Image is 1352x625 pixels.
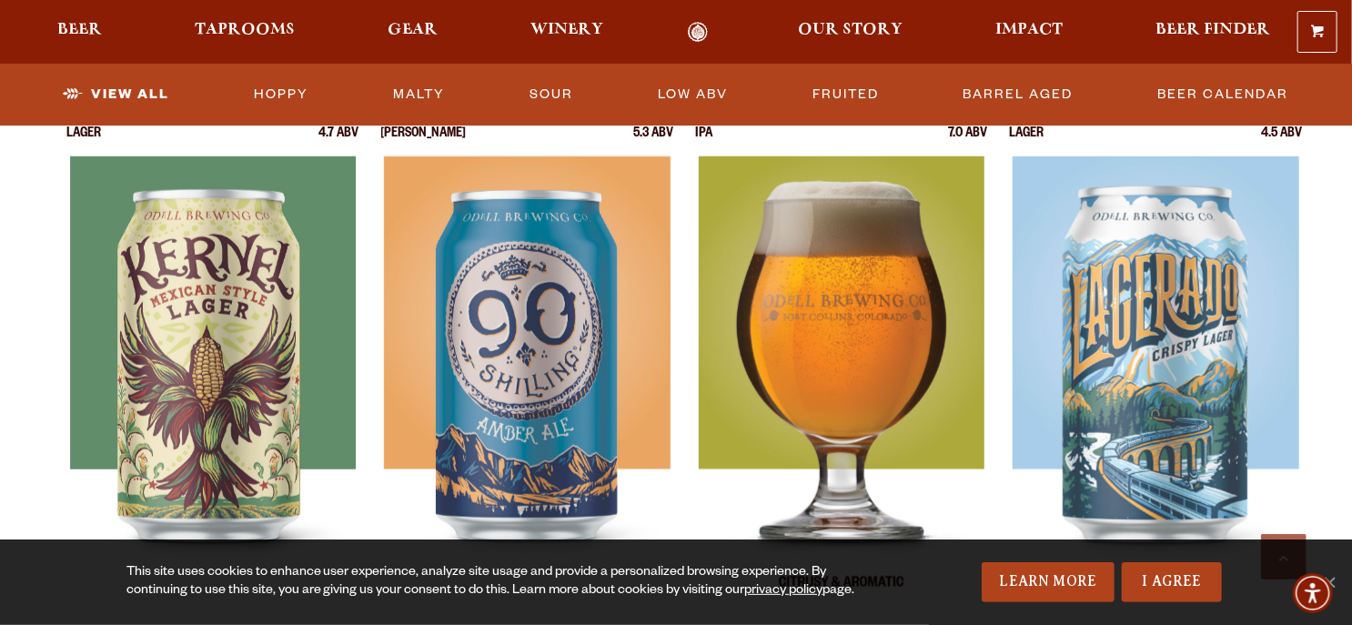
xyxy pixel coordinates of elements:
span: Gear [388,23,438,37]
a: 90 Shilling Ale [PERSON_NAME] 5.3 ABV 90 Shilling Ale 90 Shilling Ale [381,95,674,611]
p: Lager [66,127,101,156]
p: 4.5 ABV [1261,127,1302,156]
a: Lagerado Lager 4.5 ABV Lagerado Lagerado [1010,95,1303,611]
a: Beer [45,22,114,43]
span: Taprooms [195,23,295,37]
a: Sour [522,74,580,116]
a: Fruited [805,74,886,116]
div: Accessibility Menu [1293,573,1333,613]
a: Our Story [787,22,915,43]
a: Kernel Lager 4.7 ABV Kernel Kernel [66,95,359,611]
a: Scroll to top [1261,534,1307,580]
span: Our Story [799,23,903,37]
p: 7.0 ABV [948,127,988,156]
img: Kernel [70,156,356,611]
a: Beer Calendar [1151,74,1297,116]
span: Winery [530,23,603,37]
a: Gear [376,22,449,43]
a: Learn More [982,562,1115,602]
a: Beer Finder [1145,22,1283,43]
a: Taprooms [183,22,307,43]
span: Beer [57,23,102,37]
p: [PERSON_NAME] [381,127,467,156]
a: Malty [386,74,452,116]
img: 90 Shilling Ale [384,156,670,611]
span: Impact [996,23,1064,37]
a: Barrel Aged [956,74,1081,116]
a: Winery [519,22,615,43]
p: 4.7 ABV [319,127,359,156]
p: Lager [1010,127,1044,156]
a: IPA IPA 7.0 ABV IPA IPA [695,95,988,611]
a: Low ABV [651,74,735,116]
p: 5.3 ABV [633,127,673,156]
a: Odell Home [664,22,732,43]
img: IPA [699,156,984,611]
span: Beer Finder [1156,23,1271,37]
a: privacy policy [745,584,823,599]
p: IPA [695,127,712,156]
div: This site uses cookies to enhance user experience, analyze site usage and provide a personalized ... [126,564,883,600]
a: View All [55,74,177,116]
a: Impact [984,22,1075,43]
a: I Agree [1122,562,1222,602]
img: Lagerado [1013,156,1298,611]
a: Hoppy [247,74,316,116]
